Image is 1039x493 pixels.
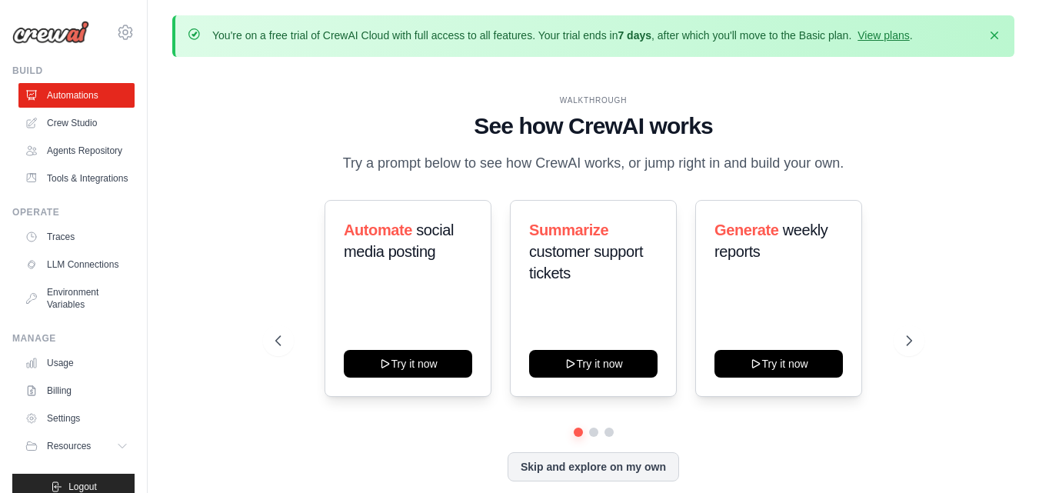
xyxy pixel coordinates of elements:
iframe: Chat Widget [962,419,1039,493]
button: Skip and explore on my own [508,452,679,481]
button: Try it now [529,350,658,378]
a: Traces [18,225,135,249]
img: Logo [12,21,89,44]
div: Manage [12,332,135,345]
a: Environment Variables [18,280,135,317]
h1: See how CrewAI works [275,112,912,140]
a: View plans [858,29,909,42]
a: Tools & Integrations [18,166,135,191]
a: Usage [18,351,135,375]
span: Summarize [529,222,608,238]
strong: 7 days [618,29,651,42]
p: You're on a free trial of CrewAI Cloud with full access to all features. Your trial ends in , aft... [212,28,913,43]
a: Automations [18,83,135,108]
p: Try a prompt below to see how CrewAI works, or jump right in and build your own. [335,152,852,175]
a: Crew Studio [18,111,135,135]
span: customer support tickets [529,243,643,281]
div: WALKTHROUGH [275,95,912,106]
span: Logout [68,481,97,493]
button: Resources [18,434,135,458]
div: Build [12,65,135,77]
div: Operate [12,206,135,218]
span: weekly reports [714,222,828,260]
span: social media posting [344,222,454,260]
a: Billing [18,378,135,403]
a: Agents Repository [18,138,135,163]
a: LLM Connections [18,252,135,277]
span: Resources [47,440,91,452]
span: Generate [714,222,779,238]
button: Try it now [714,350,843,378]
span: Automate [344,222,412,238]
a: Settings [18,406,135,431]
button: Try it now [344,350,472,378]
